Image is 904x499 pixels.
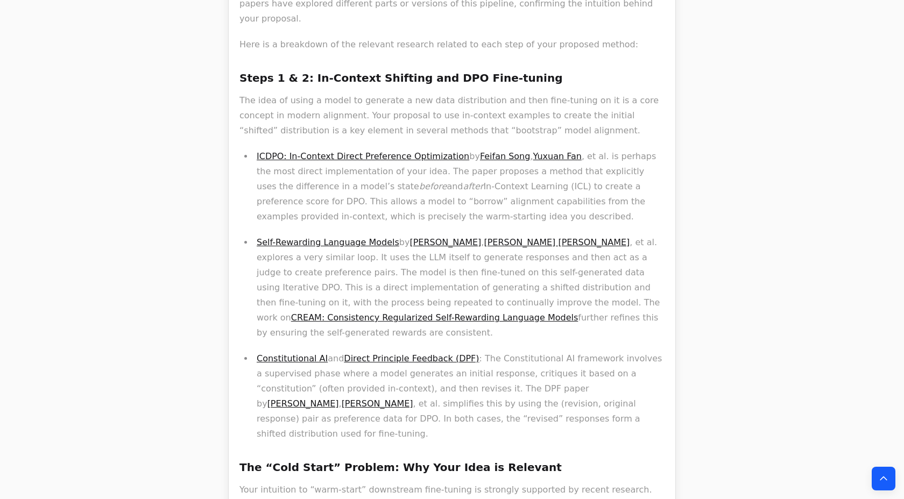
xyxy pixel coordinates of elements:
[257,151,469,161] a: ICDPO: In-Context Direct Preference Optimization
[257,237,399,247] a: Self-Rewarding Language Models
[239,37,665,52] p: Here is a breakdown of the relevant research related to each step of your proposed method:
[239,93,665,138] p: The idea of using a model to generate a new data distribution and then fine-tuning on it is a cor...
[267,398,339,409] a: [PERSON_NAME]
[409,237,481,247] a: [PERSON_NAME]
[484,237,630,247] a: [PERSON_NAME] [PERSON_NAME]
[872,467,895,490] button: Back to top
[344,353,479,363] a: Direct Principle Feedback (DPF)
[239,482,665,497] p: Your intuition to “warm-start” downstream fine-tuning is strongly supported by recent research.
[533,151,582,161] a: Yuxuan Fan
[257,149,665,224] p: by , , et al. is perhaps the most direct implementation of your idea. The paper proposes a method...
[257,353,328,363] a: Constitutional AI
[257,235,665,340] p: by , , et al. explores a very similar loop. It uses the LLM itself to generate responses and then...
[463,181,484,191] em: after
[239,69,665,87] h3: Steps 1 & 2: In-Context Shifting and DPO Fine-tuning
[257,351,665,441] p: and : The Constitutional AI framework involves a supervised phase where a model generates an init...
[239,459,665,476] h3: The “Cold Start” Problem: Why Your Idea is Relevant
[291,312,578,323] a: CREAM: Consistency Regularized Self-Rewarding Language Models
[480,151,531,161] a: Feifan Song
[342,398,413,409] a: [PERSON_NAME]
[419,181,447,191] em: before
